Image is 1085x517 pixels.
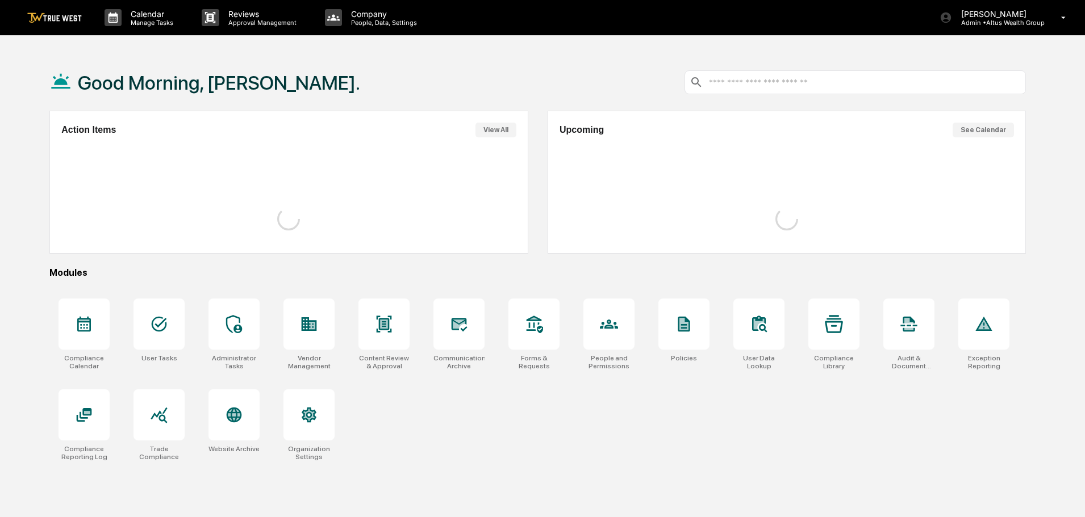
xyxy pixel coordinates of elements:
[583,354,635,370] div: People and Permissions
[122,19,179,27] p: Manage Tasks
[219,19,302,27] p: Approval Management
[733,354,784,370] div: User Data Lookup
[433,354,485,370] div: Communications Archive
[122,9,179,19] p: Calendar
[27,12,82,23] img: logo
[560,125,604,135] h2: Upcoming
[49,267,1026,278] div: Modules
[953,123,1014,137] button: See Calendar
[808,354,859,370] div: Compliance Library
[208,354,260,370] div: Administrator Tasks
[358,354,410,370] div: Content Review & Approval
[283,445,335,461] div: Organization Settings
[342,9,423,19] p: Company
[61,125,116,135] h2: Action Items
[133,445,185,461] div: Trade Compliance
[208,445,260,453] div: Website Archive
[59,354,110,370] div: Compliance Calendar
[508,354,560,370] div: Forms & Requests
[671,354,697,362] div: Policies
[958,354,1009,370] div: Exception Reporting
[219,9,302,19] p: Reviews
[883,354,934,370] div: Audit & Document Logs
[283,354,335,370] div: Vendor Management
[59,445,110,461] div: Compliance Reporting Log
[342,19,423,27] p: People, Data, Settings
[475,123,516,137] button: View All
[141,354,177,362] div: User Tasks
[78,72,360,94] h1: Good Morning, [PERSON_NAME].
[952,19,1045,27] p: Admin • Altus Wealth Group
[952,9,1045,19] p: [PERSON_NAME]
